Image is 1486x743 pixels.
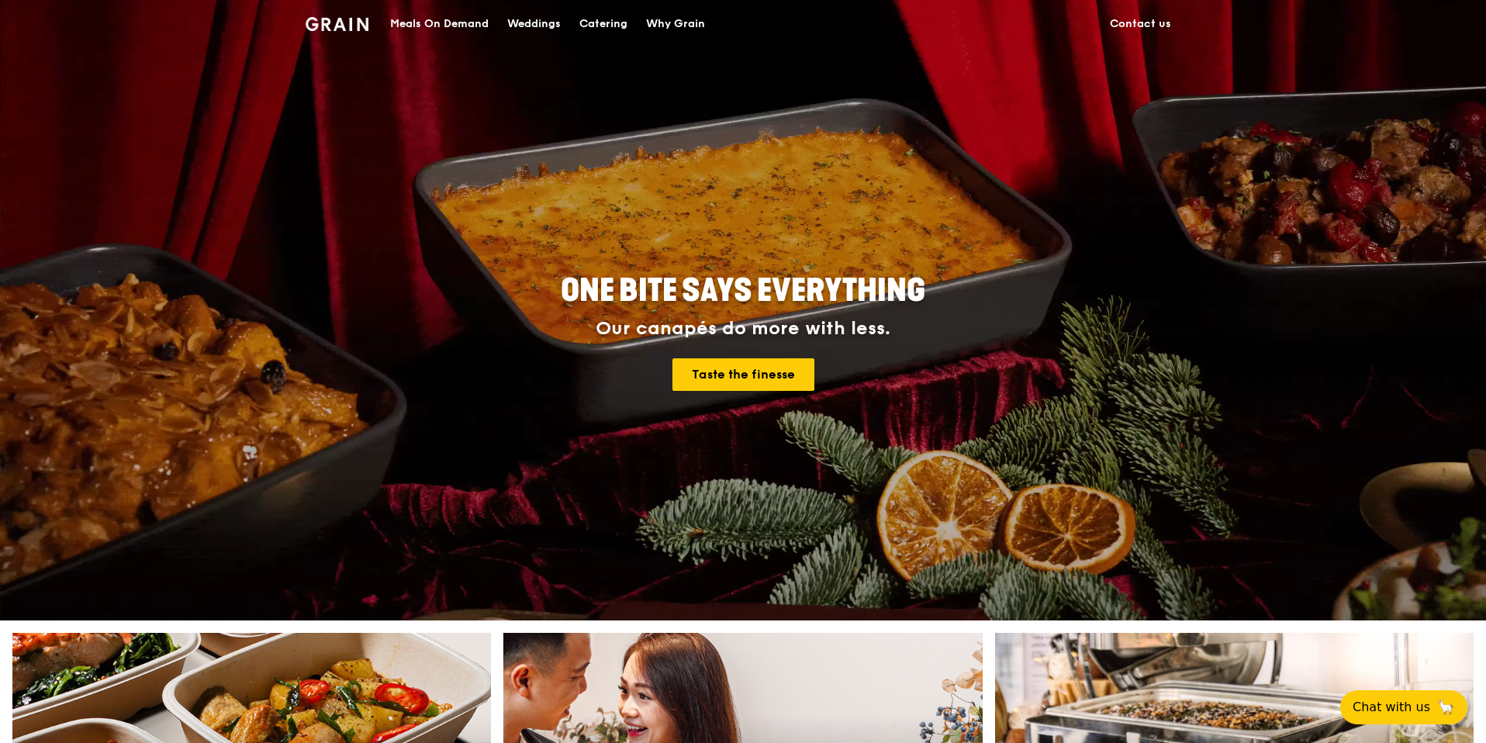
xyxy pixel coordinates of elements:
button: Chat with us🦙 [1340,690,1467,724]
img: Grain [306,17,368,31]
div: Meals On Demand [390,1,489,47]
span: ONE BITE SAYS EVERYTHING [561,272,925,309]
div: Our canapés do more with less. [464,318,1022,340]
a: Why Grain [637,1,714,47]
a: Catering [570,1,637,47]
a: Contact us [1101,1,1180,47]
a: Weddings [498,1,570,47]
span: Chat with us [1353,698,1430,717]
div: Catering [579,1,627,47]
div: Weddings [507,1,561,47]
div: Why Grain [646,1,705,47]
a: Taste the finesse [672,358,814,391]
span: 🦙 [1436,698,1455,717]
